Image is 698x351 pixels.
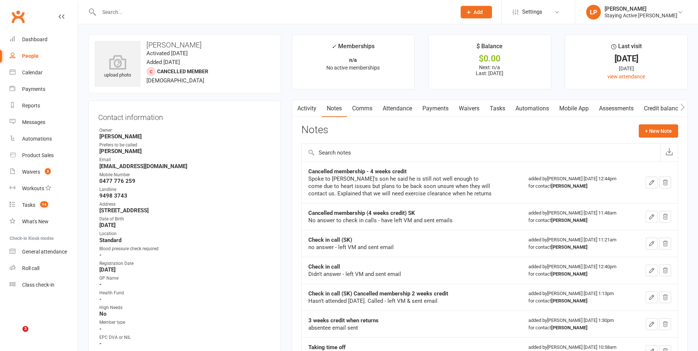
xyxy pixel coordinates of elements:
div: [DATE] [572,64,681,72]
strong: [DATE] [99,266,271,273]
div: Payments [22,86,45,92]
div: for contact [528,324,628,331]
div: Staying Active [PERSON_NAME] [605,12,677,19]
strong: - [99,340,271,347]
a: view attendance [607,74,645,79]
div: Class check-in [22,282,54,288]
a: Assessments [594,100,639,117]
div: Blood pressure check required [99,245,271,252]
div: Dashboard [22,36,47,42]
strong: - [99,281,271,288]
strong: [PERSON_NAME] [551,244,588,250]
div: Product Sales [22,152,54,158]
strong: Standard [99,237,271,244]
strong: [PERSON_NAME] [551,183,588,189]
a: General attendance kiosk mode [10,244,78,260]
h3: Notes [301,124,328,138]
div: for contact [528,270,628,278]
div: no answer - left VM and sent email [308,244,492,251]
div: $ Balance [476,42,503,55]
h3: [PERSON_NAME] [95,41,274,49]
span: [DEMOGRAPHIC_DATA] [146,77,204,84]
a: Messages [10,114,78,131]
div: Mobile Number [99,171,271,178]
strong: [PERSON_NAME] [551,217,588,223]
a: Payments [10,81,78,97]
strong: [PERSON_NAME] [551,271,588,277]
a: Attendance [378,100,417,117]
div: Prefers to be called [99,142,271,149]
div: added by [PERSON_NAME] [DATE] 1:30pm [528,317,628,331]
div: Roll call [22,265,39,271]
div: for contact [528,244,628,251]
strong: Cancelled membership - 4 weeks credit [308,168,407,175]
a: Activity [292,100,322,117]
strong: [STREET_ADDRESS] [99,207,271,214]
a: Notes [322,100,347,117]
strong: 3 weeks credit when returns [308,317,379,324]
div: Health Fund [99,290,271,297]
a: People [10,48,78,64]
div: High Needs [99,304,271,311]
div: General attendance [22,249,67,255]
a: Tasks [485,100,510,117]
div: EPC DVA or NIL [99,334,271,341]
div: Automations [22,136,52,142]
div: [PERSON_NAME] [605,6,677,12]
a: Product Sales [10,147,78,164]
div: added by [PERSON_NAME] [DATE] 12:44pm [528,175,628,190]
div: Hasn't attended [DATE]. Called - left VM & sent email [308,297,492,305]
a: Workouts [10,180,78,197]
span: 14 [40,201,48,208]
iframe: Intercom live chat [7,326,25,344]
time: Activated [DATE] [146,50,188,57]
div: Member type [99,319,271,326]
a: Waivers 3 [10,164,78,180]
div: Workouts [22,185,44,191]
strong: - [99,296,271,302]
div: People [22,53,39,59]
div: added by [PERSON_NAME] [DATE] 12:40pm [528,263,628,278]
strong: - [99,252,271,258]
a: Reports [10,97,78,114]
span: Add [474,9,483,15]
div: Email [99,156,271,163]
a: Automations [510,100,554,117]
a: Calendar [10,64,78,81]
strong: [PERSON_NAME] [99,133,271,140]
div: [DATE] [572,55,681,63]
strong: 9498 3743 [99,192,271,199]
strong: Check in call [308,263,340,270]
a: Dashboard [10,31,78,48]
strong: n/a [349,57,357,63]
strong: [PERSON_NAME] [551,298,588,304]
a: Mobile App [554,100,594,117]
a: Automations [10,131,78,147]
div: Waivers [22,169,40,175]
strong: Check in call (SK) Cancelled membership 2 weeks credit [308,290,448,297]
div: added by [PERSON_NAME] [DATE] 11:48am [528,209,628,224]
span: Settings [522,4,542,20]
div: Didn't answer - left VM and sent email [308,270,492,278]
div: Spoke to [PERSON_NAME]'s son he said he is still not well enough to come due to heart issues but ... [308,175,492,197]
div: $0.00 [435,55,544,63]
div: Address [99,201,271,208]
strong: [EMAIL_ADDRESS][DOMAIN_NAME] [99,163,271,170]
div: upload photo [95,55,141,79]
a: Comms [347,100,378,117]
strong: 0477 776 259 [99,178,271,184]
a: Clubworx [9,7,27,26]
span: No active memberships [326,65,380,71]
div: No answer to check in calls - have left VM and sent emails [308,217,492,224]
a: Tasks 14 [10,197,78,213]
div: absentee email sent [308,324,492,331]
button: Add [461,6,492,18]
i: ✓ [332,43,336,50]
div: LP [586,5,601,19]
div: Location [99,230,271,237]
a: Credit balance [639,100,686,117]
h3: Contact information [98,110,271,121]
div: Landline [99,186,271,193]
input: Search notes [302,144,660,162]
div: What's New [22,219,49,224]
